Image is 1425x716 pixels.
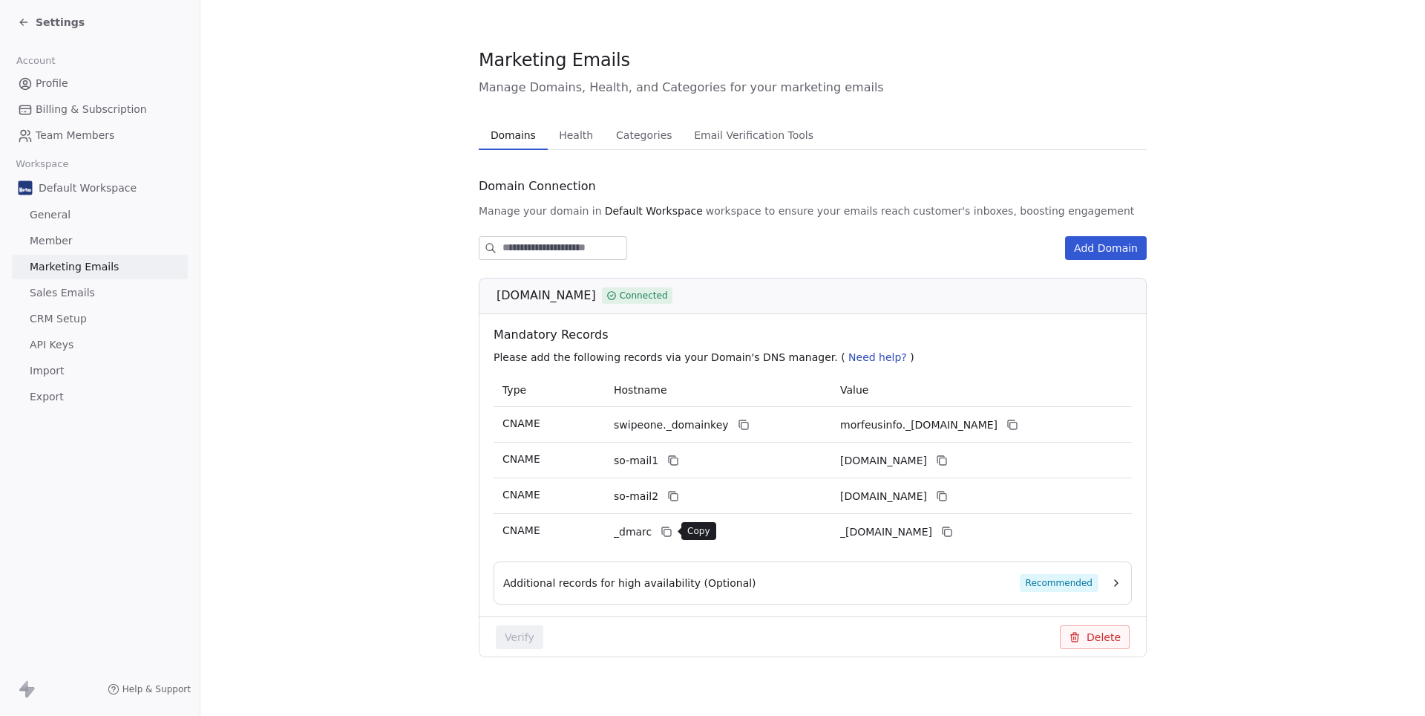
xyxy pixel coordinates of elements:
[12,307,188,331] a: CRM Setup
[706,204,911,218] span: workspace to ensure your emails reach
[688,125,819,146] span: Email Verification Tools
[10,153,75,175] span: Workspace
[553,125,599,146] span: Health
[848,351,907,363] span: Need help?
[12,359,188,383] a: Import
[12,97,188,122] a: Billing & Subscription
[614,384,667,396] span: Hostname
[503,574,1122,592] button: Additional records for high availability (Optional)Recommended
[30,259,119,275] span: Marketing Emails
[479,49,630,71] span: Marketing Emails
[36,15,85,30] span: Settings
[614,489,658,504] span: so-mail2
[12,203,188,227] a: General
[39,180,137,195] span: Default Workspace
[494,326,1138,344] span: Mandatory Records
[12,281,188,305] a: Sales Emails
[1020,574,1098,592] span: Recommended
[36,76,68,91] span: Profile
[108,683,191,695] a: Help & Support
[687,525,710,537] p: Copy
[479,178,596,195] span: Domain Connection
[610,125,678,146] span: Categories
[840,384,868,396] span: Value
[12,255,188,279] a: Marketing Emails
[30,285,95,301] span: Sales Emails
[30,363,64,379] span: Import
[502,417,540,429] span: CNAME
[840,417,997,433] span: morfeusinfo._domainkey.swipeone.email
[605,204,703,218] span: Default Workspace
[18,15,85,30] a: Settings
[913,204,1134,218] span: customer's inboxes, boosting engagement
[12,229,188,253] a: Member
[36,102,147,117] span: Billing & Subscription
[497,287,596,305] span: [DOMAIN_NAME]
[494,350,1138,365] p: Please add the following records via your Domain's DNS manager. ( )
[12,71,188,96] a: Profile
[12,385,188,409] a: Export
[10,50,62,72] span: Account
[502,453,540,465] span: CNAME
[30,233,73,249] span: Member
[620,289,668,302] span: Connected
[840,489,927,504] span: morfeusinfo2.swipeone.email
[496,625,543,649] button: Verify
[30,311,87,327] span: CRM Setup
[502,524,540,536] span: CNAME
[614,453,658,469] span: so-mail1
[502,489,540,501] span: CNAME
[485,125,542,146] span: Domains
[502,383,596,398] p: Type
[479,79,1147,97] span: Manage Domains, Health, and Categories for your marketing emails
[840,453,927,469] span: morfeusinfo1.swipeone.email
[1065,236,1147,260] button: Add Domain
[122,683,191,695] span: Help & Support
[18,180,33,195] img: Marchio%20hight.jpg
[30,389,64,405] span: Export
[479,204,602,218] span: Manage your domain in
[1060,625,1130,649] button: Delete
[30,337,73,353] span: API Keys
[12,123,188,148] a: Team Members
[503,576,756,590] span: Additional records for high availability (Optional)
[12,333,188,357] a: API Keys
[840,524,932,540] span: _dmarc.swipeone.email
[30,207,71,223] span: General
[36,128,114,143] span: Team Members
[614,417,729,433] span: swipeone._domainkey
[614,524,652,540] span: _dmarc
